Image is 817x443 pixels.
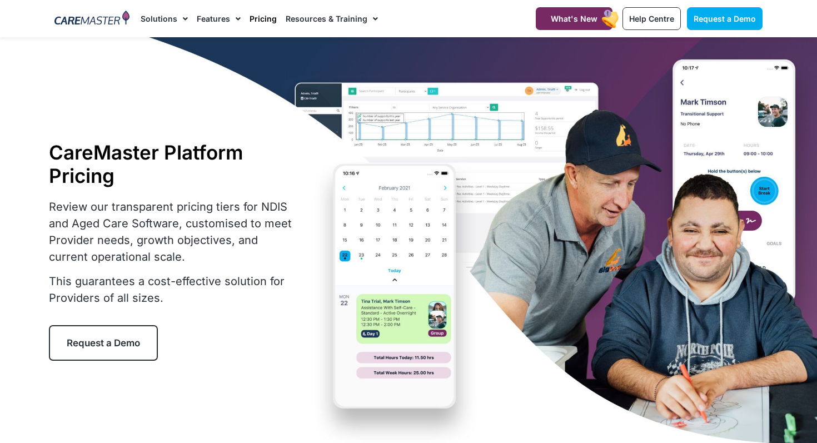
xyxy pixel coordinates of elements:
p: This guarantees a cost-effective solution for Providers of all sizes. [49,273,299,306]
img: CareMaster Logo [54,11,129,27]
a: Request a Demo [687,7,763,30]
span: Request a Demo [67,337,140,349]
a: What's New [536,7,612,30]
span: What's New [551,14,597,23]
p: Review our transparent pricing tiers for NDIS and Aged Care Software, customised to meet Provider... [49,198,299,265]
h1: CareMaster Platform Pricing [49,141,299,187]
a: Help Centre [622,7,681,30]
a: Request a Demo [49,325,158,361]
span: Request a Demo [694,14,756,23]
span: Help Centre [629,14,674,23]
